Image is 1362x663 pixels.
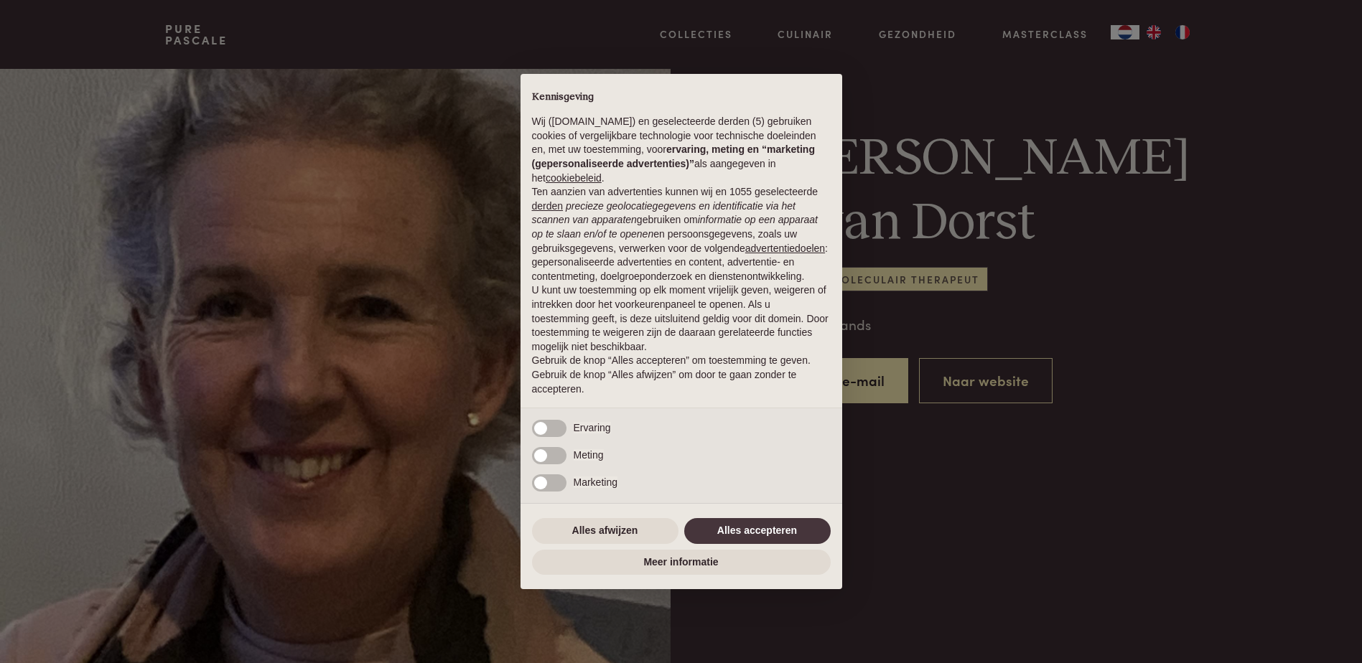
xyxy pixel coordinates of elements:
button: Alles afwijzen [532,518,678,544]
span: Ervaring [574,422,611,433]
p: Gebruik de knop “Alles accepteren” om toestemming te geven. Gebruik de knop “Alles afwijzen” om d... [532,354,831,396]
p: Wij ([DOMAIN_NAME]) en geselecteerde derden (5) gebruiken cookies of vergelijkbare technologie vo... [532,115,831,185]
em: informatie op een apparaat op te slaan en/of te openen [532,214,818,240]
a: cookiebeleid [546,172,602,184]
em: precieze geolocatiegegevens en identificatie via het scannen van apparaten [532,200,796,226]
p: Ten aanzien van advertenties kunnen wij en 1055 geselecteerde gebruiken om en persoonsgegevens, z... [532,185,831,283]
strong: ervaring, meting en “marketing (gepersonaliseerde advertenties)” [532,144,815,169]
button: Alles accepteren [684,518,831,544]
span: Marketing [574,476,617,488]
button: Meer informatie [532,550,831,575]
button: derden [532,199,564,214]
span: Meting [574,449,604,461]
button: advertentiedoelen [745,242,825,256]
p: U kunt uw toestemming op elk moment vrijelijk geven, weigeren of intrekken door het voorkeurenpan... [532,283,831,354]
h2: Kennisgeving [532,91,831,104]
